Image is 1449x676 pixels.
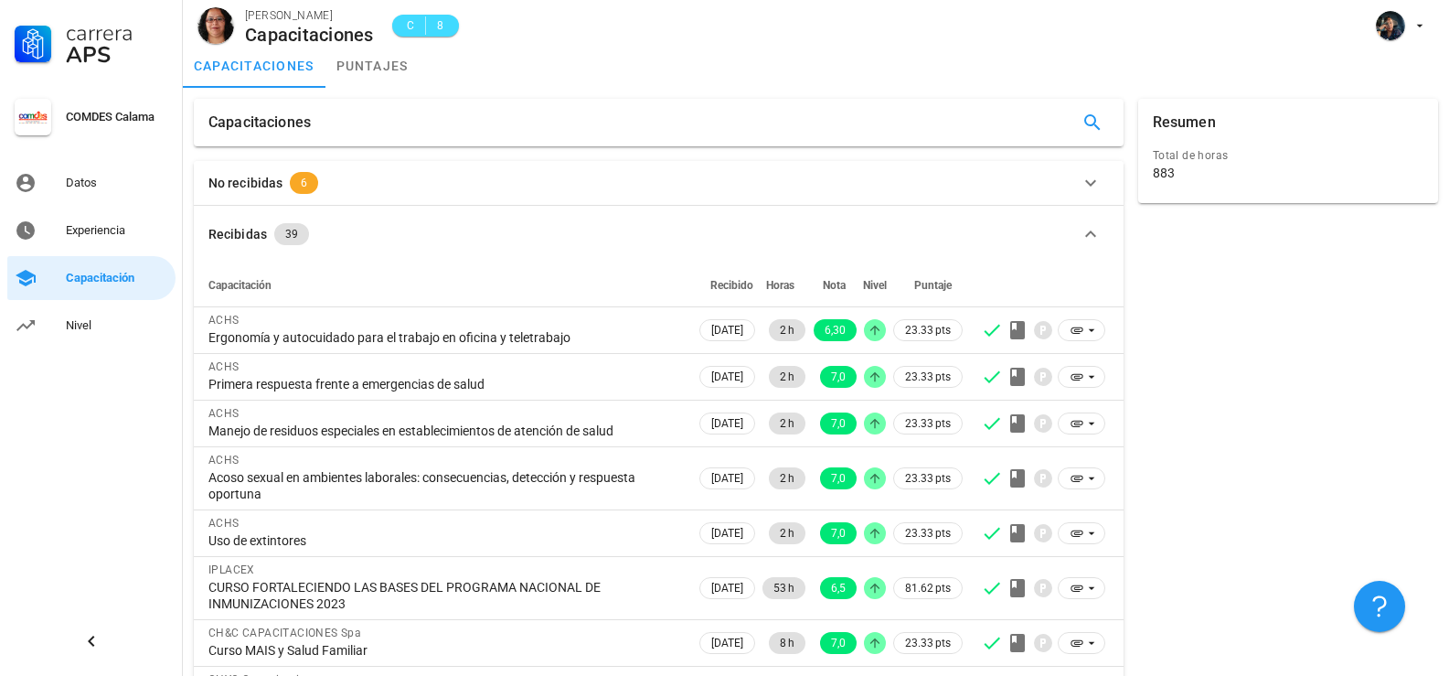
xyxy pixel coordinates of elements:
span: 23.33 pts [905,634,951,652]
span: ACHS [208,360,240,373]
span: 8 h [780,632,794,654]
div: Carrera [66,22,168,44]
th: Puntaje [890,263,966,307]
span: [DATE] [711,578,743,598]
th: Horas [759,263,809,307]
div: Primera respuesta frente a emergencias de salud [208,376,681,392]
div: Nivel [66,318,168,333]
span: 2 h [780,522,794,544]
div: Capacitaciones [245,25,374,45]
span: 23.33 pts [905,368,951,386]
span: [DATE] [711,633,743,653]
div: Acoso sexual en ambientes laborales: consecuencias, detección y respuesta oportuna [208,469,681,502]
button: Recibidas 39 [194,205,1124,263]
span: C [403,16,418,35]
span: ACHS [208,517,240,530]
div: No recibidas [208,173,282,193]
div: Datos [66,176,168,190]
span: Horas [766,279,794,292]
span: [DATE] [711,320,743,340]
span: [DATE] [711,413,743,434]
span: 7,0 [831,467,846,489]
div: avatar [197,7,234,44]
span: Nivel [863,279,887,292]
span: 7,0 [831,522,846,544]
div: Capacitaciones [208,99,311,146]
div: COMDES Calama [66,110,168,124]
a: Nivel [7,304,176,348]
a: Capacitación [7,256,176,300]
span: ACHS [208,454,240,467]
span: [DATE] [711,367,743,387]
div: 883 [1153,165,1175,181]
th: Nota [809,263,860,307]
span: 7,0 [831,413,846,435]
span: 6,30 [825,319,846,341]
span: 8 [433,16,448,35]
div: Manejo de residuos especiales en establecimientos de atención de salud [208,423,681,439]
span: Recibido [710,279,753,292]
div: Uso de extintores [208,532,681,549]
span: 6,5 [831,577,846,599]
a: puntajes [325,44,420,88]
div: Curso MAIS y Salud Familiar [208,642,681,659]
div: Experiencia [66,223,168,238]
span: 7,0 [831,366,846,388]
span: 23.33 pts [905,414,951,433]
div: Recibidas [208,224,267,244]
span: 2 h [780,467,794,489]
button: No recibidas 6 [194,161,1124,205]
span: 7,0 [831,632,846,654]
span: IPLACEX [208,563,255,576]
span: Capacitación [208,279,272,292]
span: 23.33 pts [905,524,951,542]
span: ACHS [208,314,240,327]
a: Datos [7,161,176,205]
div: [PERSON_NAME] [245,6,374,25]
div: Capacitación [66,271,168,285]
th: Capacitación [194,263,696,307]
th: Recibido [696,263,759,307]
span: 2 h [780,413,794,435]
span: Nota [823,279,846,292]
span: [DATE] [711,468,743,488]
div: Resumen [1153,99,1216,146]
span: ACHS [208,407,240,420]
a: Experiencia [7,209,176,252]
span: Puntaje [914,279,952,292]
span: 2 h [780,319,794,341]
span: 39 [285,223,298,245]
div: Total de horas [1153,146,1423,165]
div: CURSO FORTALECIENDO LAS BASES DEL PROGRAMA NACIONAL DE INMUNIZACIONES 2023 [208,579,681,612]
div: APS [66,44,168,66]
span: [DATE] [711,523,743,543]
span: CH&C CAPACITACIONES Spa [208,627,361,639]
a: capacitaciones [183,44,325,88]
span: 81.62 pts [905,579,951,597]
span: 2 h [780,366,794,388]
span: 53 h [773,577,794,599]
div: Ergonomía y autocuidado para el trabajo en oficina y teletrabajo [208,329,681,346]
span: 23.33 pts [905,321,951,339]
span: 23.33 pts [905,469,951,488]
th: Nivel [860,263,890,307]
div: avatar [1376,11,1405,40]
span: 6 [301,172,307,194]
